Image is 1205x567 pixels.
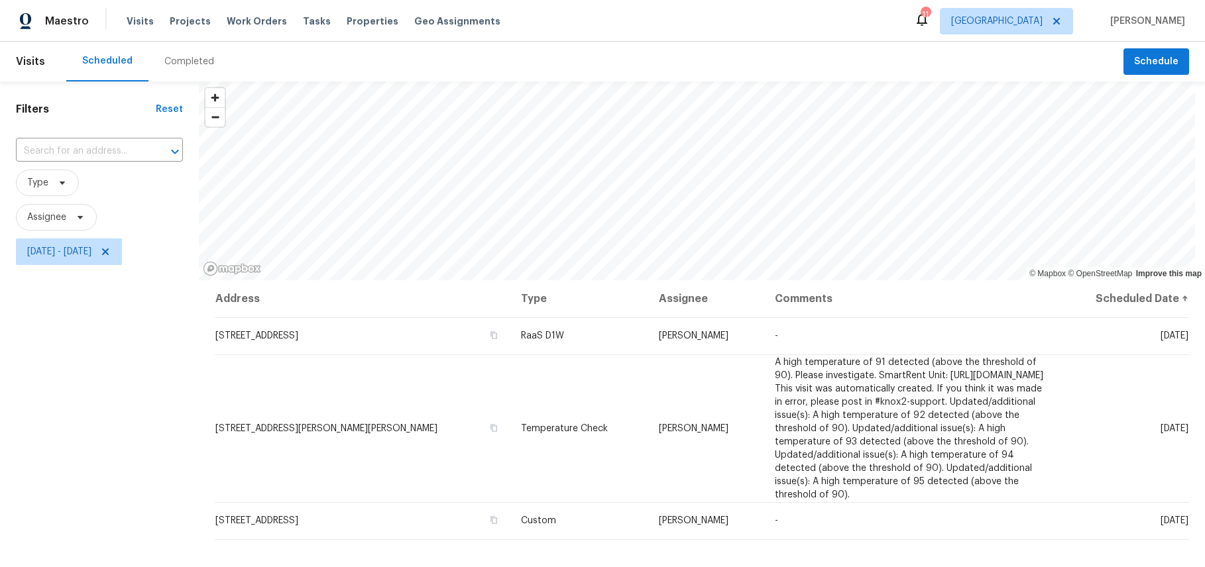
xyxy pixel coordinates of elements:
[1161,331,1188,340] span: [DATE]
[764,280,1057,317] th: Comments
[488,514,500,526] button: Copy Address
[203,261,261,276] a: Mapbox homepage
[1105,15,1185,28] span: [PERSON_NAME]
[659,424,728,433] span: [PERSON_NAME]
[16,141,146,162] input: Search for an address...
[1068,269,1132,278] a: OpenStreetMap
[488,329,500,341] button: Copy Address
[659,516,728,525] span: [PERSON_NAME]
[1161,516,1188,525] span: [DATE]
[166,142,184,161] button: Open
[1136,269,1202,278] a: Improve this map
[205,88,225,107] button: Zoom in
[659,331,728,340] span: [PERSON_NAME]
[215,424,437,433] span: [STREET_ADDRESS][PERSON_NAME][PERSON_NAME]
[1057,280,1189,317] th: Scheduled Date ↑
[521,516,556,525] span: Custom
[1134,54,1178,70] span: Schedule
[775,331,778,340] span: -
[648,280,764,317] th: Assignee
[347,15,398,28] span: Properties
[921,8,930,21] div: 11
[215,280,510,317] th: Address
[775,516,778,525] span: -
[775,358,1043,499] span: A high temperature of 91 detected (above the threshold of 90). Please investigate. SmartRent Unit...
[45,15,89,28] span: Maestro
[27,176,48,189] span: Type
[488,422,500,434] button: Copy Address
[414,15,500,28] span: Geo Assignments
[170,15,211,28] span: Projects
[951,15,1043,28] span: [GEOGRAPHIC_DATA]
[303,17,331,26] span: Tasks
[521,331,564,340] span: RaaS D1W
[156,103,183,116] div: Reset
[1161,424,1188,433] span: [DATE]
[164,55,214,68] div: Completed
[82,54,133,68] div: Scheduled
[227,15,287,28] span: Work Orders
[205,107,225,127] button: Zoom out
[1029,269,1066,278] a: Mapbox
[127,15,154,28] span: Visits
[205,108,225,127] span: Zoom out
[27,245,91,258] span: [DATE] - [DATE]
[199,81,1195,280] canvas: Map
[521,424,608,433] span: Temperature Check
[215,516,298,525] span: [STREET_ADDRESS]
[215,331,298,340] span: [STREET_ADDRESS]
[16,103,156,116] h1: Filters
[1123,48,1189,76] button: Schedule
[510,280,648,317] th: Type
[27,211,66,224] span: Assignee
[16,47,45,76] span: Visits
